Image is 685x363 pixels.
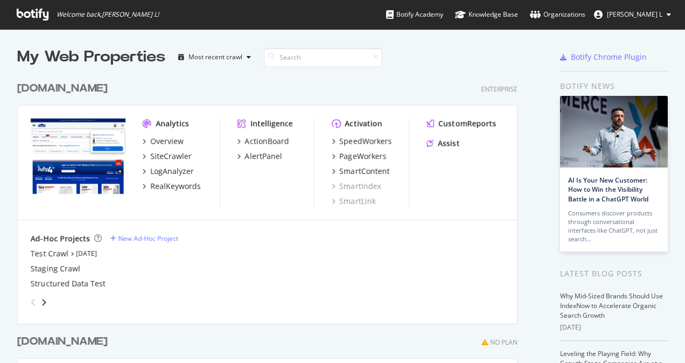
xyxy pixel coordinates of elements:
[560,80,668,92] div: Botify news
[560,96,668,167] img: AI Is Your New Customer: How to Win the Visibility Battle in a ChatGPT World
[31,118,125,194] img: www.lowes.com
[143,151,192,162] a: SiteCrawler
[237,136,289,146] a: ActionBoard
[386,9,443,20] div: Botify Academy
[345,118,382,129] div: Activation
[250,118,293,129] div: Intelligence
[143,136,184,146] a: Overview
[174,48,255,66] button: Most recent crawl
[150,151,192,162] div: SiteCrawler
[31,248,68,259] a: Test Crawl
[156,118,189,129] div: Analytics
[17,334,108,350] div: [DOMAIN_NAME]
[17,81,112,96] a: [DOMAIN_NAME]
[31,278,106,289] a: Structured Data Test
[427,118,496,129] a: CustomReports
[530,9,585,20] div: Organizations
[17,81,108,96] div: [DOMAIN_NAME]
[332,166,389,177] a: SmartContent
[245,136,289,146] div: ActionBoard
[455,9,518,20] div: Knowledge Base
[332,181,381,192] a: SmartIndex
[438,138,459,149] div: Assist
[568,176,648,203] a: AI Is Your New Customer: How to Win the Visibility Battle in a ChatGPT World
[150,166,194,177] div: LogAnalyzer
[40,297,48,308] div: angle-right
[339,136,392,146] div: SpeedWorkers
[150,181,201,192] div: RealKeywords
[438,118,496,129] div: CustomReports
[188,54,242,60] div: Most recent crawl
[31,263,80,274] a: Staging Crawl
[481,85,518,94] div: Enterprise
[332,136,392,146] a: SpeedWorkers
[490,338,518,347] div: No Plan
[143,166,194,177] a: LogAnalyzer
[585,6,680,23] button: [PERSON_NAME] L
[17,334,112,350] a: [DOMAIN_NAME]
[571,52,647,62] div: Botify Chrome Plugin
[17,46,165,68] div: My Web Properties
[110,234,178,243] a: New Ad-Hoc Project
[76,249,97,258] a: [DATE]
[339,166,389,177] div: SmartContent
[607,10,662,19] span: Hemalatha L
[427,138,459,149] a: Assist
[26,294,40,311] div: angle-left
[560,291,663,320] a: Why Mid-Sized Brands Should Use IndexNow to Accelerate Organic Search Growth
[118,234,178,243] div: New Ad-Hoc Project
[245,151,282,162] div: AlertPanel
[57,10,159,19] span: Welcome back, [PERSON_NAME] L !
[560,52,647,62] a: Botify Chrome Plugin
[264,48,382,67] input: Search
[560,268,668,280] div: Latest Blog Posts
[339,151,386,162] div: PageWorkers
[31,233,90,244] div: Ad-Hoc Projects
[332,196,375,207] a: SmartLink
[560,323,668,332] div: [DATE]
[150,136,184,146] div: Overview
[332,151,386,162] a: PageWorkers
[237,151,282,162] a: AlertPanel
[143,181,201,192] a: RealKeywords
[568,209,660,243] div: Consumers discover products through conversational interfaces like ChatGPT, not just search…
